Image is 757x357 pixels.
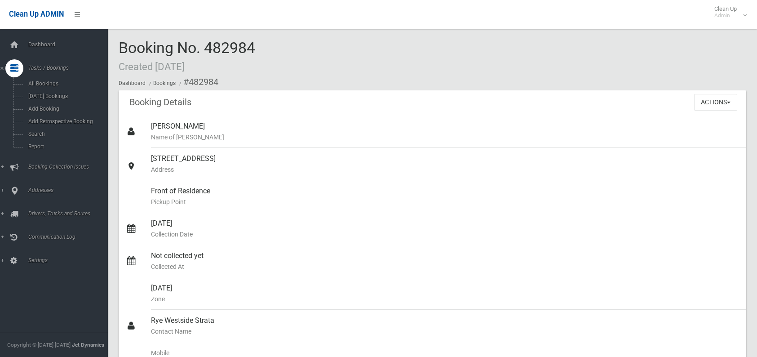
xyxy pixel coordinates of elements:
[7,342,71,348] span: Copyright © [DATE]-[DATE]
[26,187,115,193] span: Addresses
[26,106,107,112] span: Add Booking
[26,131,107,137] span: Search
[151,164,739,175] small: Address
[151,277,739,310] div: [DATE]
[26,234,115,240] span: Communication Log
[26,118,107,125] span: Add Retrospective Booking
[26,143,107,150] span: Report
[26,164,115,170] span: Booking Collection Issues
[26,65,115,71] span: Tasks / Bookings
[714,12,737,19] small: Admin
[151,245,739,277] div: Not collected yet
[151,148,739,180] div: [STREET_ADDRESS]
[119,94,202,111] header: Booking Details
[72,342,104,348] strong: Jet Dynamics
[119,39,255,74] span: Booking No. 482984
[151,294,739,304] small: Zone
[151,196,739,207] small: Pickup Point
[151,326,739,337] small: Contact Name
[151,310,739,342] div: Rye Westside Strata
[119,80,146,86] a: Dashboard
[151,180,739,213] div: Front of Residence
[153,80,176,86] a: Bookings
[26,210,115,217] span: Drivers, Trucks and Routes
[177,74,218,90] li: #482984
[9,10,64,18] span: Clean Up ADMIN
[26,257,115,263] span: Settings
[151,229,739,240] small: Collection Date
[694,94,737,111] button: Actions
[151,213,739,245] div: [DATE]
[26,93,107,99] span: [DATE] Bookings
[151,132,739,143] small: Name of [PERSON_NAME]
[26,80,107,87] span: All Bookings
[151,116,739,148] div: [PERSON_NAME]
[151,261,739,272] small: Collected At
[26,41,115,48] span: Dashboard
[119,61,185,72] small: Created [DATE]
[710,5,746,19] span: Clean Up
